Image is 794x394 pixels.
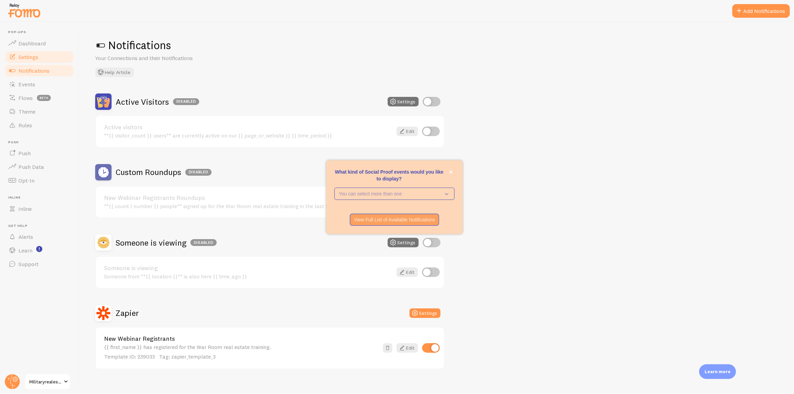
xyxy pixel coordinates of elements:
[159,353,216,360] span: Tag: zapier_template_3
[29,378,62,386] span: Militaryrealestateinvest
[18,94,33,101] span: Flows
[18,177,34,184] span: Opt-In
[326,160,463,234] div: What kind of Social Proof events would you like to display?
[4,160,74,174] a: Push Data
[18,247,32,254] span: Learn
[37,95,51,101] span: beta
[18,233,33,240] span: Alerts
[116,167,212,177] h2: Custom Roundups
[354,216,435,223] p: View Full List of Available Notifications
[4,146,74,160] a: Push
[173,98,199,105] div: Disabled
[104,336,379,342] a: New Webinar Registrants
[396,343,418,353] a: Edit
[104,195,392,201] a: New Webinar Registrants Roundups
[4,77,74,91] a: Events
[18,40,46,47] span: Dashboard
[339,190,441,197] p: You can select more than one
[4,244,74,257] a: Learn
[705,368,731,375] p: Learn more
[4,105,74,118] a: Theme
[334,188,454,200] button: You can select more than one
[396,267,418,277] a: Edit
[18,205,32,212] span: Inline
[447,169,454,176] button: close,
[185,169,212,176] div: Disabled
[104,344,379,361] div: {{ first_name }} has registered for the War Room real estate training.
[18,67,49,74] span: Notifications
[95,54,259,62] p: Your Connections and their Notifications
[4,50,74,64] a: Settings
[36,246,42,252] svg: <p>Watch New Feature Tutorials!</p>
[95,38,778,52] h1: Notifications
[104,265,392,271] a: Someone is viewing
[4,91,74,105] a: Flows beta
[4,64,74,77] a: Notifications
[18,261,39,267] span: Support
[8,224,74,228] span: Get Help
[104,273,392,279] div: Someone from **{{ location }}** is also here {{ time_ago }}
[95,234,112,251] img: Someone is viewing
[4,257,74,271] a: Support
[18,81,35,88] span: Events
[104,132,392,138] div: **{{ visitor_count }} users** are currently active on our {{ page_or_website }} {{ time_period }}
[104,203,392,209] div: **{{ count | number }} people** signed up for the War Room real estate training in the last 24 ho...
[18,108,35,115] span: Theme
[104,124,392,130] a: Active visitors
[4,37,74,50] a: Dashboard
[95,305,112,321] img: Zapier
[104,353,155,360] span: Template ID: 239033
[116,97,199,107] h2: Active Visitors
[388,238,419,247] button: Settings
[396,127,418,136] a: Edit
[8,195,74,200] span: Inline
[8,30,74,34] span: Pop-ups
[7,2,41,19] img: fomo-relay-logo-orange.svg
[8,140,74,145] span: Push
[18,122,32,129] span: Rules
[334,169,454,182] p: What kind of Social Proof events would you like to display?
[4,118,74,132] a: Rules
[18,163,44,170] span: Push Data
[350,214,439,226] button: View Full List of Available Notifications
[116,237,217,248] h2: Someone is viewing
[18,54,38,60] span: Settings
[190,239,217,246] div: Disabled
[388,97,419,106] button: Settings
[409,308,441,318] button: Settings
[4,174,74,187] a: Opt-In
[4,202,74,216] a: Inline
[95,164,112,180] img: Custom Roundups
[18,150,31,157] span: Push
[95,93,112,110] img: Active Visitors
[699,364,736,379] div: Learn more
[95,68,134,77] button: Help Article
[116,308,139,318] h2: Zapier
[4,230,74,244] a: Alerts
[25,374,71,390] a: Militaryrealestateinvest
